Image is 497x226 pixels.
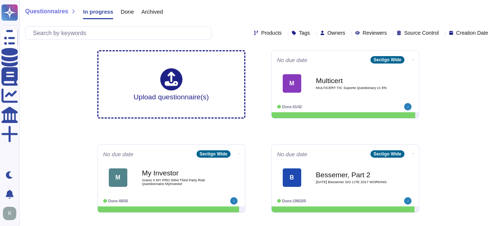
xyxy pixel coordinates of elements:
[277,151,308,157] span: No due date
[456,30,488,35] span: Creation Date
[404,103,412,110] img: user
[103,151,134,157] span: No due date
[109,168,127,187] div: M
[283,74,301,93] div: M
[299,30,310,35] span: Tags
[25,8,68,14] span: Questionnaires
[134,68,209,100] div: Upload questionnaire(s)
[283,168,301,187] div: B
[282,199,306,203] span: Done: 199/205
[142,169,216,177] b: My Investor
[363,30,387,35] span: Reviewers
[277,57,308,63] span: No due date
[316,77,390,84] b: Multicert
[316,86,390,90] span: MULTICERT TIC Suporte Questionary v1 EN
[142,178,216,185] span: Anexo II MY PRO 0094 Third Party Risk Questionnaire MyInvestor
[141,9,163,14] span: Archived
[1,205,21,222] button: user
[83,9,113,14] span: In progress
[108,199,128,203] span: Done: 48/50
[316,180,390,184] span: [DATE] Bessemer SIG LITE 2017 WORKING
[316,171,390,178] b: Bessemer, Part 2
[370,150,404,158] div: Sectigo Wide
[29,27,211,40] input: Search by keywords
[328,30,345,35] span: Owners
[197,150,230,158] div: Sectigo Wide
[121,9,134,14] span: Done
[3,207,16,220] img: user
[370,56,404,64] div: Sectigo Wide
[404,30,439,35] span: Source Control
[230,197,238,205] img: user
[261,30,282,35] span: Products
[404,197,412,205] img: user
[282,105,302,109] span: Done: 41/42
